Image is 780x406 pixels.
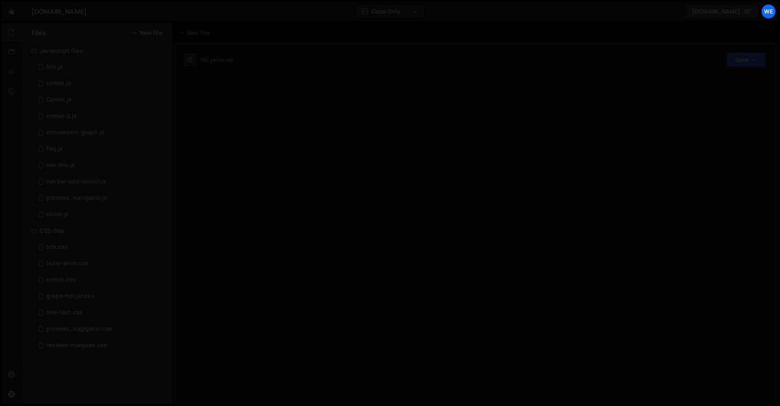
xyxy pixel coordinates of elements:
[32,92,172,108] div: 17167/47404.js
[32,239,172,255] div: 17167/47836.css
[32,108,172,124] div: 17167/47405.js
[32,28,46,37] h2: Files
[761,4,776,19] a: We
[32,124,172,141] div: 17167/48486.js
[46,244,68,251] div: btn.css
[46,293,94,300] div: graph-hotjar.css
[32,206,172,223] div: 17167/47522.js
[32,59,172,75] div: 17167/47401.js
[46,211,68,218] div: slider.js
[46,342,107,349] div: reviews-marquee.css
[46,162,75,169] div: nav link.js
[32,75,172,92] div: 17167/47407.js
[46,178,107,185] div: navbar-add-scrool.js
[726,52,766,67] button: Save
[22,223,172,239] div: CSS files
[46,276,76,284] div: comet.css
[32,174,172,190] div: 17167/47443.js
[46,260,88,267] div: bulle-anim.css
[46,325,112,333] div: process_nagigator.css
[32,157,172,174] div: 17167/47512.js
[32,190,172,206] div: 17167/47466.js
[46,309,83,316] div: line-test.css
[356,4,424,19] button: Code Only
[201,56,233,63] div: Not yet saved
[32,337,172,354] div: 17167/47906.css
[22,43,172,59] div: Javascript files
[46,96,72,104] div: Comet.js
[32,321,172,337] div: 17167/48300.css
[46,145,63,153] div: Faq.js
[46,63,63,71] div: btn.js
[32,288,172,304] div: 17167/47858.css
[32,272,172,288] div: 17167/47408.css
[179,29,213,37] div: New File
[32,255,172,272] div: 17167/47828.css
[2,2,22,21] a: 🤙
[132,29,162,36] button: New File
[32,7,87,16] div: [DOMAIN_NAME]
[685,4,759,19] a: [DOMAIN_NAME]
[46,194,107,202] div: process_navigator.js
[46,80,71,87] div: comet.js
[32,304,172,321] div: 17167/47403.css
[46,129,104,136] div: conversion-graph.js
[46,113,77,120] div: comet-2.js
[32,141,172,157] div: 17167/47672.js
